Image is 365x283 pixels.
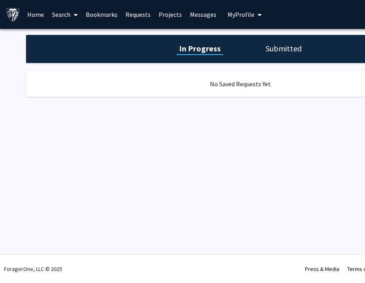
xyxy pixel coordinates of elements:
img: Johns Hopkins University Logo [6,8,20,22]
a: Bookmarks [82,0,121,29]
div: ForagerOne, LLC © 2025 [4,255,62,283]
a: Press & Media [305,265,339,273]
a: Home [23,0,48,29]
h1: In Progress [177,43,223,54]
a: Messages [186,0,220,29]
a: Requests [121,0,155,29]
iframe: Chat [6,247,34,277]
a: Search [48,0,82,29]
h1: Submitted [263,43,304,54]
span: My Profile [228,10,254,18]
a: Projects [155,0,186,29]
